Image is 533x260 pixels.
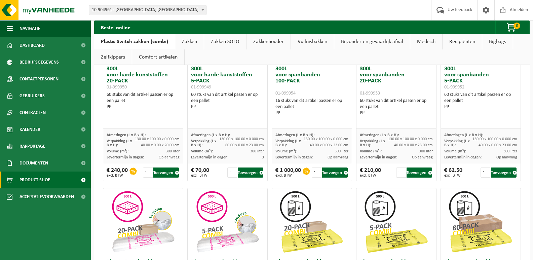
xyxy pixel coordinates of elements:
[132,49,184,65] a: Comfort artikelen
[481,168,490,178] input: 1
[278,188,345,256] img: 01-999964
[194,188,261,256] img: 01-999955
[360,139,385,147] span: Verpakking (L x B x H):
[275,98,348,116] div: 16 stuks van dit artikel passen er op een pallet
[444,174,462,178] span: excl. BTW
[335,149,348,153] span: 300 liter
[191,133,230,137] span: Afmetingen (L x B x H):
[444,139,470,147] span: Verpakking (L x B x H):
[107,155,144,159] span: Levertermijn in dagen:
[191,60,264,90] h3: Plastic Switch zakken van 300L voor harde kunststoffen 5-PACK
[20,172,50,188] span: Product Shop
[109,188,177,256] img: 01-999956
[396,168,406,178] input: 1
[20,20,40,37] span: Navigatie
[107,92,179,110] div: 60 stuks van dit artikel passen er op een pallet
[191,168,209,178] div: € 70,00
[250,149,264,153] span: 300 liter
[107,139,132,147] span: Verpakking (L x B x H):
[444,60,517,90] h3: Plastic Switch zakken van 300L voor spanbanden 5-PACK
[419,149,433,153] span: 300 liter
[238,168,263,178] button: Toevoegen
[443,34,482,49] a: Recipiënten
[444,85,464,90] span: 01-999952
[20,104,46,121] span: Contracten
[159,155,180,159] span: Op aanvraag
[360,60,432,96] h3: Plastic Switch zakken van 300L voor spanbanden 20-PACK
[20,71,59,87] span: Contactpersonen
[275,139,301,147] span: Verpakking (L x B x H):
[360,168,381,178] div: € 210,00
[444,133,483,137] span: Afmetingen (L x B x H):
[191,104,264,110] div: PP
[107,133,146,137] span: Afmetingen (L x B x H):
[275,91,296,96] span: 01-999954
[334,34,410,49] a: Bijzonder en gevaarlijk afval
[107,149,128,153] span: Volume (m³):
[246,34,291,49] a: Zakkenhouder
[191,174,209,178] span: excl. BTW
[328,155,348,159] span: Op aanvraag
[444,149,466,153] span: Volume (m³):
[20,54,59,71] span: Bedrijfsgegevens
[275,174,301,178] span: excl. BTW
[444,92,517,110] div: 60 stuks van dit artikel passen er op een pallet
[360,98,432,116] div: 60 stuks van dit artikel passen er op een pallet
[141,143,180,147] span: 40.00 x 0.00 x 20.00 cm
[191,139,217,147] span: Verpakking (L x B x H):
[360,155,397,159] span: Levertermijn in dagen:
[394,143,433,147] span: 40.00 x 0.00 x 23.00 cm
[275,60,348,96] h3: Plastic Switch zakken van 300L voor spanbanden 100-PACK
[322,168,348,178] button: Toevoegen
[275,168,301,178] div: € 1 000,00
[107,104,179,110] div: PP
[363,188,430,256] img: 01-999963
[360,91,380,96] span: 01-999953
[135,137,180,141] span: 130.00 x 100.00 x 0.000 cm
[496,155,517,159] span: Op aanvraag
[20,121,40,138] span: Kalender
[310,143,348,147] span: 40.00 x 0.00 x 23.00 cm
[94,34,175,49] a: Plastic Switch zakken (combi)
[107,60,179,90] h3: Plastic Switch zakken van 300L voor harde kunststoffen 20-PACK
[291,34,334,49] a: Vuilnisbakken
[444,168,462,178] div: € 62,50
[191,155,228,159] span: Levertermijn in dagen:
[166,149,180,153] span: 300 liter
[204,34,246,49] a: Zakken SOLO
[107,168,128,178] div: € 240,00
[175,34,204,49] a: Zakken
[312,168,321,178] input: 1
[20,37,45,54] span: Dashboard
[153,168,179,178] button: Toevoegen
[412,155,433,159] span: Op aanvraag
[143,168,152,178] input: 1
[482,34,513,49] a: Bigbags
[191,85,211,90] span: 01-999949
[360,133,399,137] span: Afmetingen (L x B x H):
[275,149,297,153] span: Volume (m³):
[360,110,432,116] div: PP
[275,155,313,159] span: Levertermijn in dagen:
[444,155,482,159] span: Levertermijn in dagen:
[360,149,382,153] span: Volume (m³):
[94,49,132,65] a: Zelfkippers
[107,174,128,178] span: excl. BTW
[495,21,529,34] button: 0
[20,138,45,155] span: Rapportage
[225,143,264,147] span: 60.00 x 0.00 x 23.00 cm
[447,188,514,256] img: 01-999968
[191,149,213,153] span: Volume (m³):
[20,87,45,104] span: Gebruikers
[20,188,74,205] span: Acceptatievoorwaarden
[388,137,433,141] span: 130.00 x 100.00 x 0.000 cm
[275,133,314,137] span: Afmetingen (L x B x H):
[360,174,381,178] span: excl. BTW
[191,92,264,110] div: 60 stuks van dit artikel passen er op een pallet
[89,5,206,15] span: 10-904961 - ABDIJSCHOOL VAN ZEVENKERKEN VZW - SINT-ANDRIES
[107,85,127,90] span: 01-999950
[513,23,520,29] span: 0
[503,149,517,153] span: 300 liter
[479,143,517,147] span: 40.00 x 0.00 x 23.00 cm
